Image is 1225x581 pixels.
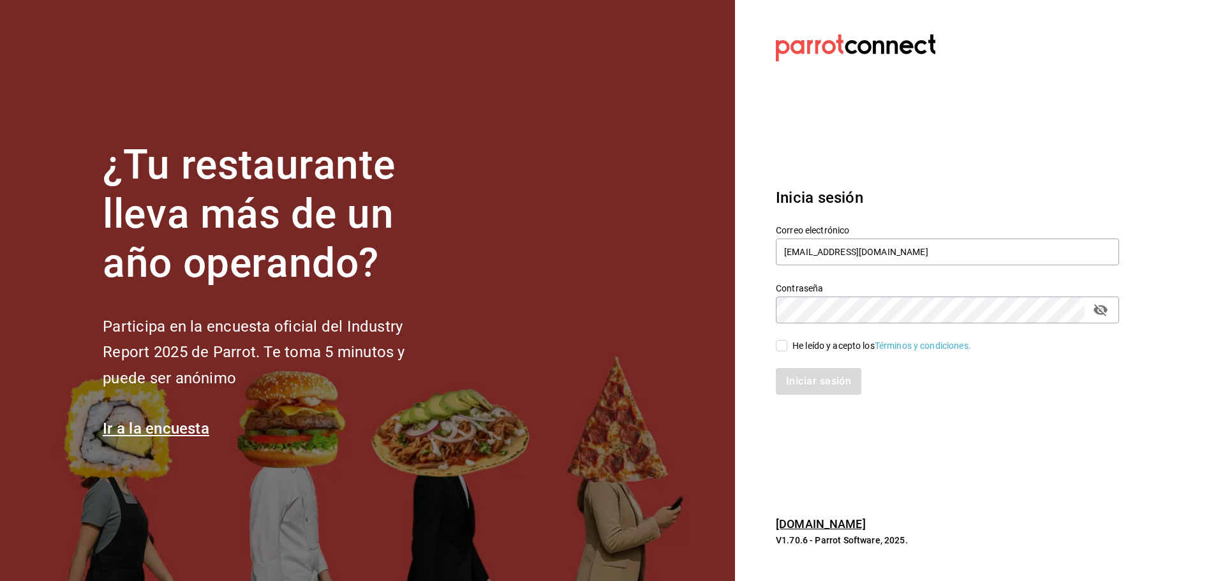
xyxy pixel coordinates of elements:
[875,341,971,351] a: Términos y condiciones.
[103,314,447,392] h2: Participa en la encuesta oficial del Industry Report 2025 de Parrot. Te toma 5 minutos y puede se...
[776,226,1119,235] label: Correo electrónico
[1090,299,1111,321] button: passwordField
[776,534,1119,547] p: V1.70.6 - Parrot Software, 2025.
[776,284,1119,293] label: Contraseña
[776,239,1119,265] input: Ingresa tu correo electrónico
[103,420,209,438] a: Ir a la encuesta
[776,517,866,531] a: [DOMAIN_NAME]
[103,141,447,288] h1: ¿Tu restaurante lleva más de un año operando?
[792,339,971,353] div: He leído y acepto los
[776,186,1119,209] h3: Inicia sesión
